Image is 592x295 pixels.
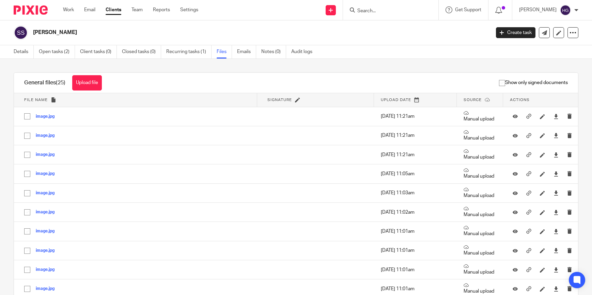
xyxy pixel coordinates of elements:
[21,129,34,142] input: Select
[217,45,232,59] a: Files
[499,79,568,86] span: Show only signed documents
[519,6,557,13] p: [PERSON_NAME]
[21,263,34,276] input: Select
[267,98,292,102] span: Signature
[381,247,450,254] p: [DATE] 11:01am
[166,45,212,59] a: Recurring tasks (1)
[464,168,496,180] p: Manual upload
[56,80,65,85] span: (25)
[36,267,60,272] button: image.jpg
[381,285,450,292] p: [DATE] 11:01am
[554,151,559,158] a: Download
[455,7,481,12] span: Get Support
[357,8,418,14] input: Search
[464,98,482,102] span: Source
[554,266,559,273] a: Download
[464,149,496,161] p: Manual upload
[554,190,559,196] a: Download
[122,45,161,59] a: Closed tasks (0)
[510,98,530,102] span: Actions
[14,26,28,40] img: svg%3E
[106,6,121,13] a: Clients
[464,206,496,218] p: Manual upload
[554,247,559,254] a: Download
[14,45,34,59] a: Details
[153,6,170,13] a: Reports
[381,228,450,235] p: [DATE] 11:01am
[33,29,395,36] h2: [PERSON_NAME]
[21,110,34,123] input: Select
[21,187,34,200] input: Select
[381,209,450,216] p: [DATE] 11:02am
[554,228,559,235] a: Download
[72,75,102,91] button: Upload file
[381,113,450,120] p: [DATE] 11:21am
[381,170,450,177] p: [DATE] 11:05am
[291,45,317,59] a: Audit logs
[24,79,65,86] h1: General files
[381,132,450,139] p: [DATE] 11:21am
[554,209,559,216] a: Download
[21,148,34,161] input: Select
[381,190,450,196] p: [DATE] 11:03am
[464,130,496,142] p: Manual upload
[237,45,256,59] a: Emails
[381,151,450,158] p: [DATE] 11:21am
[36,152,60,157] button: image.jpg
[21,244,34,257] input: Select
[381,266,450,273] p: [DATE] 11:01am
[36,210,60,215] button: image.jpg
[36,229,60,234] button: image.jpg
[560,5,571,16] img: svg%3E
[464,245,496,257] p: Manual upload
[496,27,535,38] a: Create task
[464,225,496,237] p: Manual upload
[36,133,60,138] button: image.jpg
[554,113,559,120] a: Download
[80,45,117,59] a: Client tasks (0)
[21,167,34,180] input: Select
[36,171,60,176] button: image.jpg
[63,6,74,13] a: Work
[21,225,34,238] input: Select
[131,6,143,13] a: Team
[36,191,60,196] button: image.jpg
[24,98,48,102] span: File name
[464,111,496,122] p: Manual upload
[261,45,286,59] a: Notes (0)
[464,283,496,295] p: Manual upload
[554,132,559,139] a: Download
[84,6,95,13] a: Email
[36,286,60,291] button: image.jpg
[554,285,559,292] a: Download
[464,264,496,276] p: Manual upload
[180,6,198,13] a: Settings
[14,5,48,15] img: Pixie
[381,98,411,102] span: Upload date
[36,248,60,253] button: image.jpg
[36,114,60,119] button: image.jpg
[464,187,496,199] p: Manual upload
[39,45,75,59] a: Open tasks (2)
[554,170,559,177] a: Download
[21,206,34,219] input: Select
